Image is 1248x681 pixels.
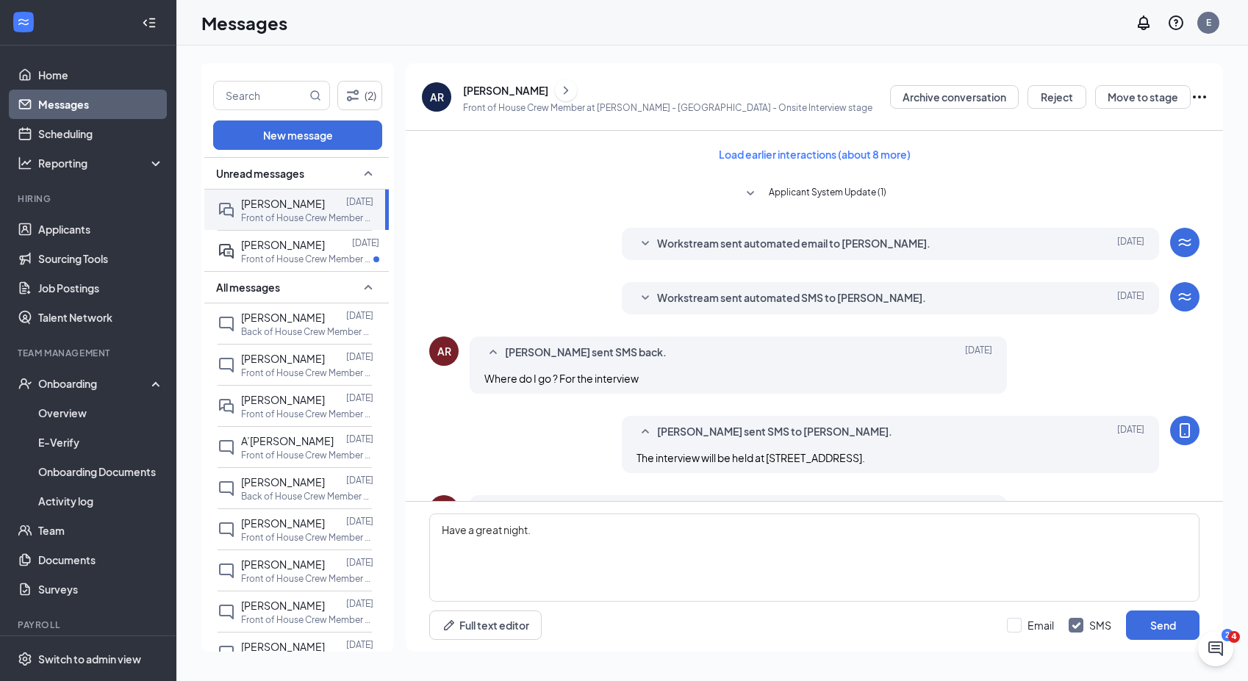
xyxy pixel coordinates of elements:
[216,280,280,295] span: All messages
[505,344,667,361] span: [PERSON_NAME] sent SMS back.
[241,434,334,447] span: A’[PERSON_NAME]
[1167,14,1185,32] svg: QuestionInfo
[463,101,872,114] p: Front of House Crew Member at [PERSON_NAME] - [GEOGRAPHIC_DATA] - Onsite Interview stage
[38,244,164,273] a: Sourcing Tools
[18,376,32,391] svg: UserCheck
[1206,16,1211,29] div: E
[38,428,164,457] a: E-Verify
[742,185,759,203] svg: SmallChevronDown
[241,599,325,612] span: [PERSON_NAME]
[241,572,373,585] p: Front of House Crew Member at [PERSON_NAME] - [GEOGRAPHIC_DATA]
[437,344,451,358] div: AR
[346,556,373,569] p: [DATE]
[241,558,325,571] span: [PERSON_NAME]
[38,273,164,303] a: Job Postings
[241,516,325,530] span: [PERSON_NAME]
[38,156,165,170] div: Reporting
[218,603,235,621] svg: ChatInactive
[1176,422,1194,439] svg: MobileSms
[241,531,373,544] p: Front of House Crew Member at [PERSON_NAME] - [GEOGRAPHIC_DATA]
[241,311,325,324] span: [PERSON_NAME]
[344,87,362,104] svg: Filter
[352,237,379,249] p: [DATE]
[346,597,373,610] p: [DATE]
[346,474,373,486] p: [DATE]
[18,347,161,359] div: Team Management
[657,235,930,253] span: Workstream sent automated email to [PERSON_NAME].
[359,278,377,296] svg: SmallChevronUp
[218,242,235,260] svg: ActiveDoubleChat
[241,238,325,251] span: [PERSON_NAME]
[1117,235,1144,253] span: [DATE]
[38,545,164,574] a: Documents
[657,289,926,307] span: Workstream sent automated SMS to [PERSON_NAME].
[484,372,639,385] span: Where do I go ? For the interview
[38,574,164,604] a: Surveys
[346,515,373,527] p: [DATE]
[38,652,141,666] div: Switch to admin view
[706,143,923,166] button: Load earlier interactions (about 8 more)
[346,350,373,363] p: [DATE]
[742,185,886,203] button: SmallChevronDownApplicant System Update (1)
[218,439,235,456] svg: ChatInactive
[142,15,157,30] svg: Collapse
[214,82,306,109] input: Search
[213,120,382,150] button: New message
[442,618,456,633] svg: Pen
[555,79,577,101] button: ChevronRight
[1117,423,1144,441] span: [DATE]
[38,119,164,148] a: Scheduling
[16,15,31,29] svg: WorkstreamLogo
[241,325,373,338] p: Back of House Crew Member at [PERSON_NAME] - [GEOGRAPHIC_DATA]
[636,235,654,253] svg: SmallChevronDown
[346,195,373,208] p: [DATE]
[18,156,32,170] svg: Analysis
[241,367,373,379] p: Front of House Crew Member at [PERSON_NAME] - [GEOGRAPHIC_DATA]
[241,393,325,406] span: [PERSON_NAME]
[18,652,32,666] svg: Settings
[1176,234,1194,251] svg: WorkstreamLogo
[1176,288,1194,306] svg: WorkstreamLogo
[337,81,382,110] button: Filter (2)
[38,398,164,428] a: Overview
[359,165,377,182] svg: SmallChevronUp
[241,253,373,265] p: Front of House Crew Member at [GEOGRAPHIC_DATA] - [GEOGRAPHIC_DATA]
[216,166,304,181] span: Unread messages
[309,90,321,101] svg: MagnifyingGlass
[429,514,1199,602] textarea: Have a great night.
[241,613,373,626] p: Front of House Crew Member at [PERSON_NAME] - [GEOGRAPHIC_DATA]
[1135,14,1152,32] svg: Notifications
[241,640,325,653] span: [PERSON_NAME]
[636,289,654,307] svg: SmallChevronDown
[1228,631,1240,643] span: 4
[38,516,164,545] a: Team
[241,449,373,461] p: Front of House Crew Member at [PERSON_NAME] - [GEOGRAPHIC_DATA]
[430,90,444,104] div: AR
[241,475,325,489] span: [PERSON_NAME]
[657,423,892,441] span: [PERSON_NAME] sent SMS to [PERSON_NAME].
[38,60,164,90] a: Home
[1095,85,1191,109] button: Move to stage
[1198,631,1233,666] iframe: Intercom live chat
[241,197,325,210] span: [PERSON_NAME]
[218,521,235,538] svg: ChatInactive
[769,185,886,203] span: Applicant System Update (1)
[241,408,373,420] p: Front of House Crew Member at [PERSON_NAME] - [GEOGRAPHIC_DATA]
[218,480,235,497] svg: ChatInactive
[1126,610,1199,640] button: Send
[241,212,373,224] p: Front of House Crew Member at [PERSON_NAME] - [GEOGRAPHIC_DATA]
[429,610,542,640] button: Full text editorPen
[18,619,161,631] div: Payroll
[38,303,164,332] a: Talent Network
[38,457,164,486] a: Onboarding Documents
[1191,88,1208,106] svg: Ellipses
[463,83,548,98] div: [PERSON_NAME]
[965,344,992,361] span: [DATE]
[890,85,1019,109] button: Archive conversation
[559,82,573,99] svg: ChevronRight
[18,192,161,205] div: Hiring
[1117,289,1144,307] span: [DATE]
[218,562,235,580] svg: ChatInactive
[38,215,164,244] a: Applicants
[38,90,164,119] a: Messages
